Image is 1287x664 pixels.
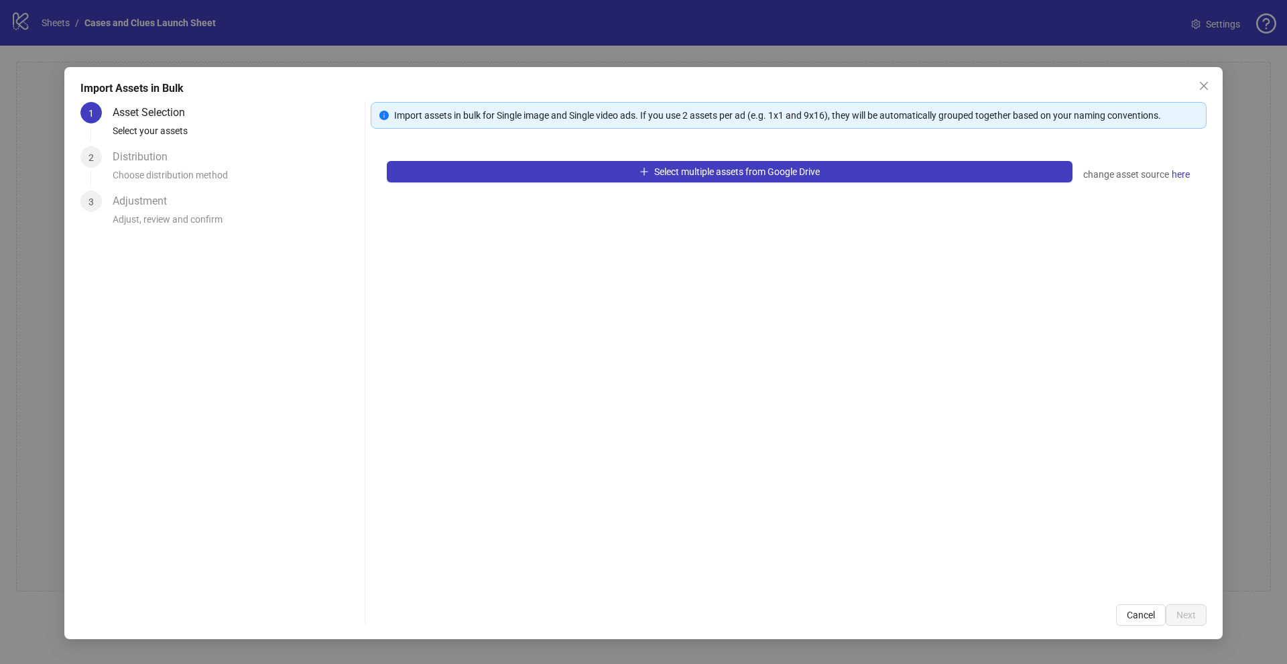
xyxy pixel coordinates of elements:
[1193,75,1215,97] button: Close
[1199,80,1209,91] span: close
[88,152,94,163] span: 2
[113,146,178,168] div: Distribution
[1116,604,1166,626] button: Cancel
[654,166,820,177] span: Select multiple assets from Google Drive
[113,190,178,212] div: Adjustment
[113,102,196,123] div: Asset Selection
[1127,610,1155,620] span: Cancel
[379,111,389,120] span: info-circle
[387,161,1072,182] button: Select multiple assets from Google Drive
[1083,166,1190,182] div: change asset source
[80,80,1207,97] div: Import Assets in Bulk
[1172,167,1190,182] span: here
[1166,604,1207,626] button: Next
[113,212,359,235] div: Adjust, review and confirm
[394,108,1198,123] div: Import assets in bulk for Single image and Single video ads. If you use 2 assets per ad (e.g. 1x1...
[113,123,359,146] div: Select your assets
[639,167,649,176] span: plus
[88,197,94,207] span: 3
[1171,166,1190,182] a: here
[113,168,359,190] div: Choose distribution method
[88,108,94,119] span: 1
